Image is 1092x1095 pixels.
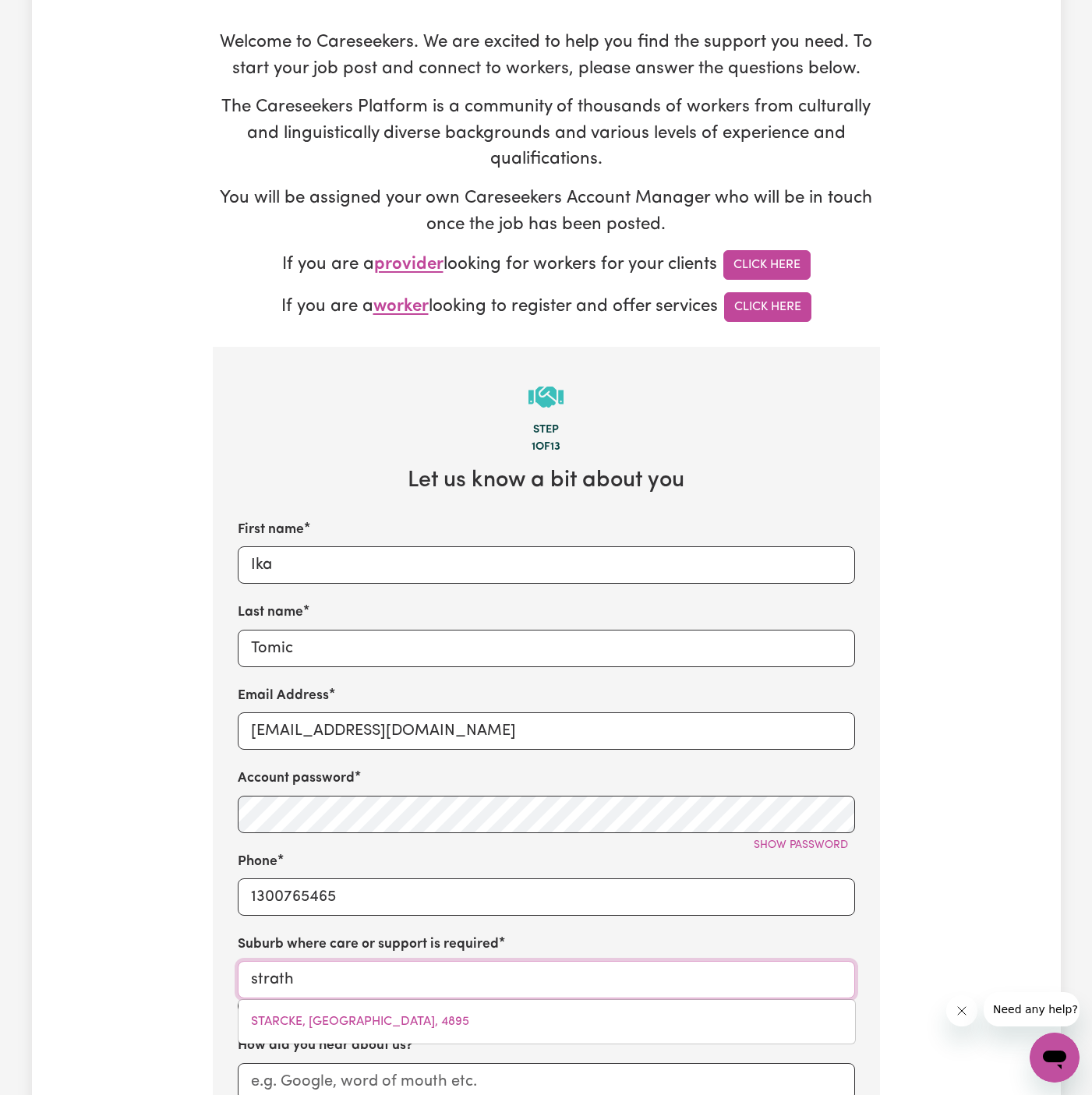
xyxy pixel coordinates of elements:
[251,1016,469,1028] span: STARCKE, [GEOGRAPHIC_DATA], 4895
[238,934,499,955] label: Suburb where care or support is required
[724,292,811,322] a: Click Here
[238,1036,413,1056] label: How did you hear about us?
[238,630,855,667] input: e.g. Rigg
[239,1006,855,1037] a: STARCKE, Queensland, 4895
[984,992,1080,1026] iframe: Message from company
[373,298,429,316] span: worker
[1030,1033,1080,1083] iframe: Button to launch messaging window
[238,602,303,623] label: Last name
[213,30,880,82] p: Welcome to Careseekers. We are excited to help you find the support you need. To start your job p...
[238,878,855,916] input: e.g. 0412 345 678
[238,852,277,872] label: Phone
[238,961,855,998] input: e.g. North Bondi, New South Wales
[213,292,880,322] p: If you are a looking to register and offer services
[238,999,856,1044] div: menu-options
[238,468,855,495] h2: Let us know a bit about you
[238,546,855,584] input: e.g. Diana
[723,250,811,280] a: Click Here
[238,422,855,439] div: Step
[238,439,855,456] div: 1 of 13
[238,768,355,789] label: Account password
[238,520,304,540] label: First name
[754,839,848,851] span: Show password
[747,833,855,857] button: Show password
[213,185,880,238] p: You will be assigned your own Careseekers Account Manager who will be in touch once the job has b...
[238,686,329,706] label: Email Address
[238,712,855,750] input: e.g. diana.rigg@yahoo.com.au
[946,995,977,1026] iframe: Close message
[374,256,444,274] span: provider
[213,94,880,173] p: The Careseekers Platform is a community of thousands of workers from culturally and linguisticall...
[213,250,880,280] p: If you are a looking for workers for your clients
